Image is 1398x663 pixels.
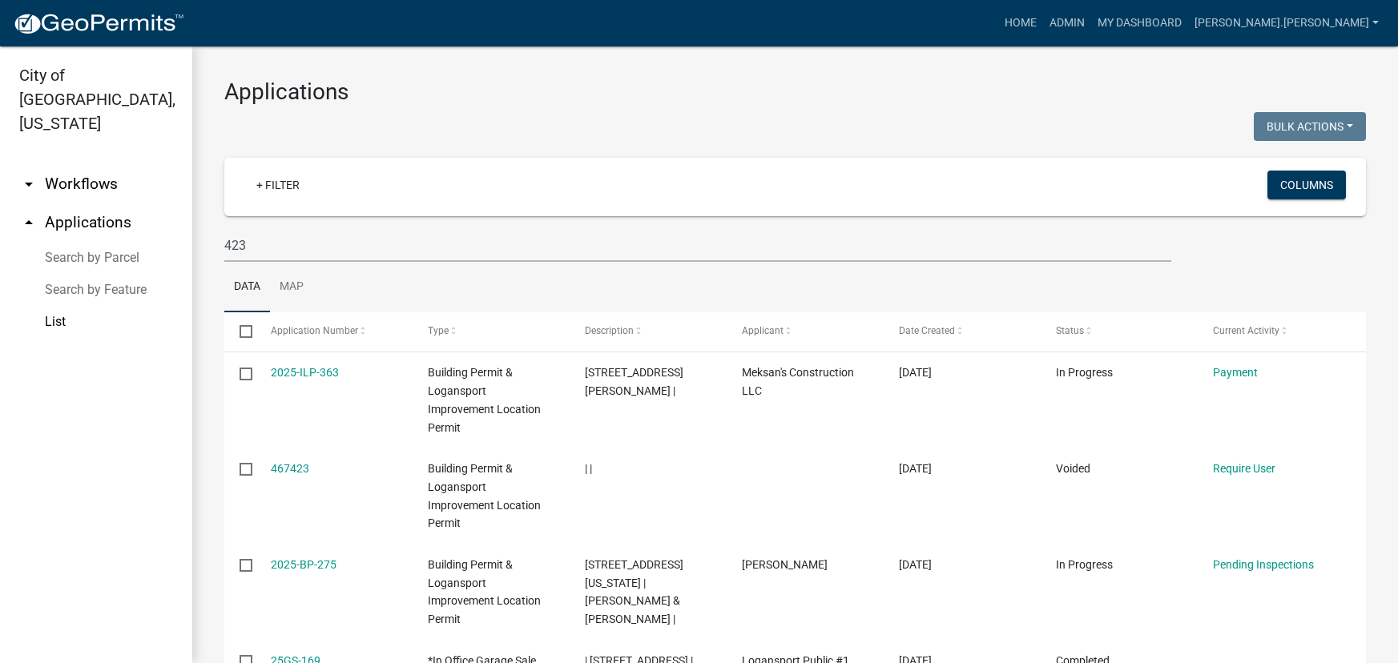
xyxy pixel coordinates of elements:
span: 08/21/2025 [899,462,932,475]
span: Chris Hallam [742,558,828,571]
datatable-header-cell: Type [412,312,569,351]
a: 2025-ILP-363 [271,366,339,379]
datatable-header-cell: Description [570,312,727,351]
a: Payment [1213,366,1258,379]
span: Current Activity [1213,325,1279,336]
span: Applicant [742,325,784,336]
span: 423 W MIAMI AVE | Zimmerman, Debra | [585,366,683,397]
span: Application Number [271,325,358,336]
span: Description [585,325,634,336]
span: Meksan's Construction LLC [742,366,854,397]
a: 467423 [271,462,309,475]
a: Data [224,262,270,313]
datatable-header-cell: Current Activity [1198,312,1355,351]
span: Status [1056,325,1084,336]
span: In Progress [1056,558,1113,571]
datatable-header-cell: Date Created [884,312,1041,351]
a: Home [998,8,1043,38]
a: Require User [1213,462,1275,475]
span: Date Created [899,325,955,336]
span: Building Permit & Logansport Improvement Location Permit [428,462,541,529]
a: [PERSON_NAME].[PERSON_NAME] [1188,8,1385,38]
span: Type [428,325,449,336]
button: Bulk Actions [1254,112,1366,141]
a: Map [270,262,313,313]
span: 1423 MICHIGAN AVE | Coe, Brian E & Cynthia L | [585,558,683,625]
input: Search for applications [224,229,1171,262]
span: 09/29/2025 [899,366,932,379]
span: 08/07/2025 [899,558,932,571]
button: Columns [1267,171,1346,199]
a: My Dashboard [1091,8,1188,38]
datatable-header-cell: Applicant [727,312,884,351]
span: Voided [1056,462,1090,475]
h3: Applications [224,78,1366,106]
a: Pending Inspections [1213,558,1314,571]
datatable-header-cell: Select [224,312,255,351]
span: | | [585,462,592,475]
datatable-header-cell: Application Number [255,312,412,351]
span: Building Permit & Logansport Improvement Location Permit [428,558,541,625]
datatable-header-cell: Status [1041,312,1198,351]
a: Admin [1043,8,1091,38]
i: arrow_drop_up [19,213,38,232]
a: + Filter [244,171,312,199]
a: 2025-BP-275 [271,558,336,571]
i: arrow_drop_down [19,175,38,194]
span: Building Permit & Logansport Improvement Location Permit [428,366,541,433]
span: In Progress [1056,366,1113,379]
